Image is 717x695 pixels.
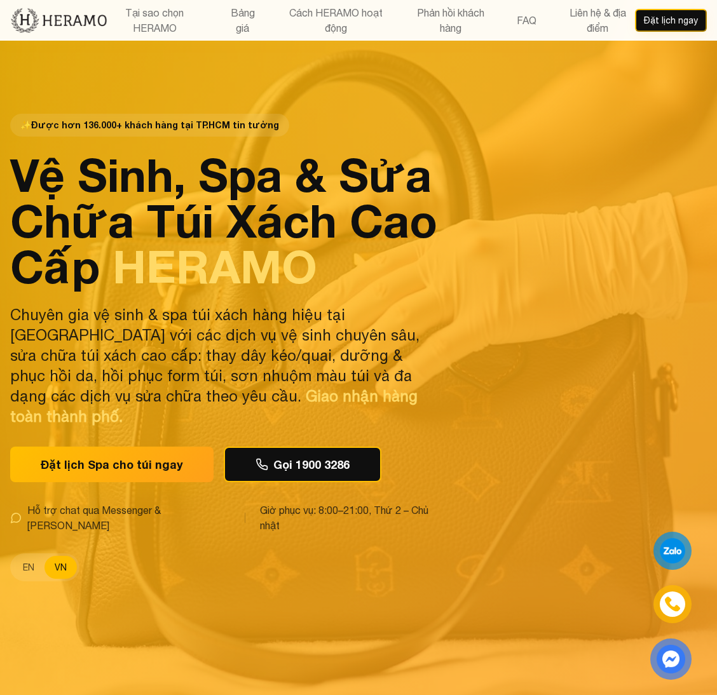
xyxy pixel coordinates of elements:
span: star [20,119,31,132]
button: Cách HERAMO hoạt động [283,4,389,36]
button: Đặt lịch ngay [635,9,707,32]
button: Đặt lịch Spa cho túi ngay [10,447,214,482]
span: Hỗ trợ chat qua Messenger & [PERSON_NAME] [27,503,229,533]
button: VN [44,556,77,579]
button: Liên hệ & địa điểm [561,4,635,36]
h1: Vệ Sinh, Spa & Sửa Chữa Túi Xách Cao Cấp [10,152,437,289]
button: EN [13,556,44,579]
button: Phản hồi khách hàng [409,4,493,36]
button: Tại sao chọn HERAMO [107,4,202,36]
span: HERAMO [113,239,317,294]
span: Giờ phục vụ: 8:00–21:00, Thứ 2 – Chủ nhật [260,503,437,533]
img: phone-icon [666,597,680,611]
button: Bảng giá [222,4,263,36]
img: new-logo.3f60348b.png [10,7,107,34]
button: FAQ [513,12,540,29]
p: Chuyên gia vệ sinh & spa túi xách hàng hiệu tại [GEOGRAPHIC_DATA] với các dịch vụ vệ sinh chuyên ... [10,304,437,426]
span: Được hơn 136.000+ khách hàng tại TP.HCM tin tưởng [10,114,289,137]
button: Gọi 1900 3286 [224,447,381,482]
a: phone-icon [655,587,690,621]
